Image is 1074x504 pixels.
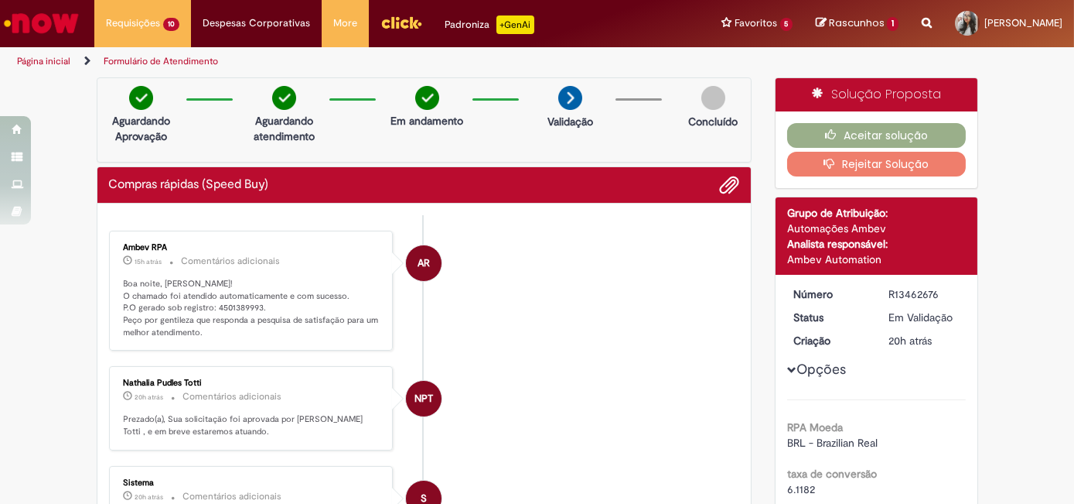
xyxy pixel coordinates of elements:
[135,393,164,402] span: 20h atrás
[135,492,164,502] span: 20h atrás
[787,252,966,267] div: Ambev Automation
[888,334,932,348] time: 29/08/2025 14:31:45
[247,113,322,144] p: Aguardando atendimento
[787,221,966,236] div: Automações Ambev
[135,257,162,266] time: 29/08/2025 18:55:01
[12,47,704,76] ul: Trilhas de página
[787,436,878,450] span: BRL - Brazilian Real
[496,15,534,34] p: +GenAi
[787,152,966,177] button: Rejeitar Solução
[135,393,164,402] time: 29/08/2025 14:34:22
[547,114,593,129] p: Validação
[272,86,296,110] img: check-circle-green.png
[183,490,282,503] small: Comentários adicionais
[445,15,534,34] div: Padroniza
[829,15,885,30] span: Rascunhos
[701,86,725,110] img: img-circle-grey.png
[984,16,1062,29] span: [PERSON_NAME]
[888,310,960,325] div: Em Validação
[390,113,463,129] p: Em andamento
[124,278,381,339] p: Boa noite, [PERSON_NAME]! O chamado foi atendido automaticamente e com sucesso. P.O gerado sob re...
[129,86,153,110] img: check-circle-green.png
[787,123,966,148] button: Aceitar solução
[558,86,582,110] img: arrow-next.png
[888,286,960,302] div: R13462676
[787,420,843,434] b: RPA Moeda
[888,334,932,348] span: 20h atrás
[104,113,179,144] p: Aguardando Aprovação
[380,11,422,34] img: click_logo_yellow_360x200.png
[719,175,739,195] button: Adicionar anexos
[782,286,877,302] dt: Número
[415,86,439,110] img: check-circle-green.png
[104,55,218,67] a: Formulário de Atendimento
[735,15,777,31] span: Favoritos
[2,8,81,39] img: ServiceNow
[787,482,815,496] span: 6.1182
[406,245,442,281] div: Ambev RPA
[776,78,977,111] div: Solução Proposta
[124,478,381,488] div: Sistema
[182,255,281,268] small: Comentários adicionais
[135,492,164,502] time: 29/08/2025 14:31:57
[816,16,898,31] a: Rascunhos
[124,413,381,437] p: Prezado(a), Sua solicitação foi aprovada por [PERSON_NAME] Totti , e em breve estaremos atuando.
[124,379,381,388] div: Nathalia Pudles Totti
[787,467,877,481] b: taxa de conversão
[124,243,381,252] div: Ambev RPA
[17,55,70,67] a: Página inicial
[135,257,162,266] span: 15h atrás
[106,15,160,31] span: Requisições
[688,114,738,129] p: Concluído
[414,380,433,417] span: NPT
[406,381,442,417] div: Nathalia Pudles Totti
[333,15,357,31] span: More
[787,205,966,221] div: Grupo de Atribuição:
[109,178,269,192] h2: Compras rápidas (Speed Buy) Histórico de tíquete
[787,236,966,252] div: Analista responsável:
[203,15,310,31] span: Despesas Corporativas
[782,310,877,325] dt: Status
[163,18,179,31] span: 10
[183,390,282,403] small: Comentários adicionais
[887,17,898,31] span: 1
[888,333,960,348] div: 29/08/2025 14:31:45
[782,333,877,348] dt: Criação
[780,18,793,31] span: 5
[418,245,430,282] span: AR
